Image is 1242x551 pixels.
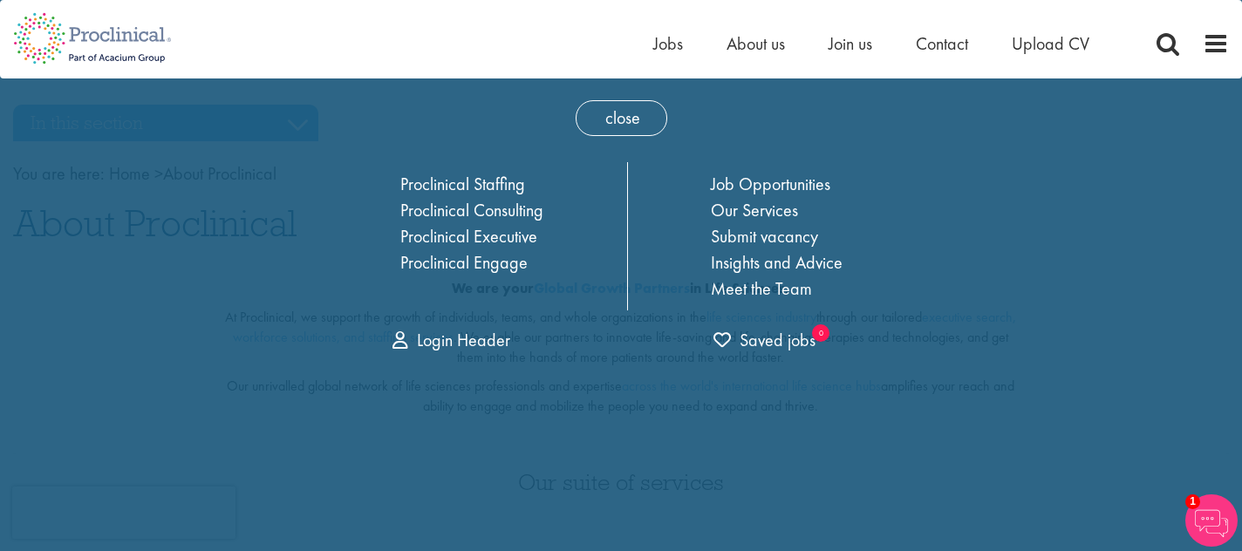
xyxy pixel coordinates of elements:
[400,251,528,274] a: Proclinical Engage
[392,329,510,351] a: Login Header
[711,173,830,195] a: Job Opportunities
[711,277,812,300] a: Meet the Team
[711,251,843,274] a: Insights and Advice
[1185,494,1200,509] span: 1
[916,32,968,55] a: Contact
[713,328,815,353] a: trigger for shortlist
[576,100,667,136] span: close
[713,329,815,351] span: Saved jobs
[711,199,798,221] a: Our Services
[727,32,785,55] a: About us
[653,32,683,55] a: Jobs
[400,173,525,195] a: Proclinical Staffing
[812,324,829,342] sub: 0
[1185,494,1238,547] img: Chatbot
[829,32,872,55] a: Join us
[400,225,537,248] a: Proclinical Executive
[400,199,543,221] a: Proclinical Consulting
[711,225,818,248] a: Submit vacancy
[1012,32,1089,55] a: Upload CV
